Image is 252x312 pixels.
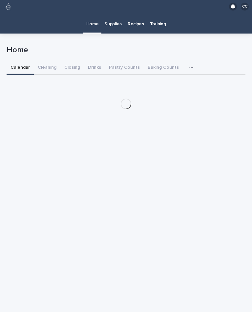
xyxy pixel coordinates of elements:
[128,13,144,27] p: Recipes
[84,61,105,75] button: Drinks
[7,61,34,75] button: Calendar
[144,61,183,75] button: Baking Counts
[125,13,147,34] a: Recipes
[150,13,166,27] p: Training
[34,61,60,75] button: Cleaning
[147,13,169,34] a: Training
[60,61,84,75] button: Closing
[4,2,12,11] img: 80hjoBaRqlyywVK24fQd
[101,13,125,34] a: Supplies
[83,13,102,33] a: Home
[104,13,122,27] p: Supplies
[7,45,243,55] p: Home
[241,3,249,11] div: CC
[86,13,99,27] p: Home
[105,61,144,75] button: Pastry Counts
